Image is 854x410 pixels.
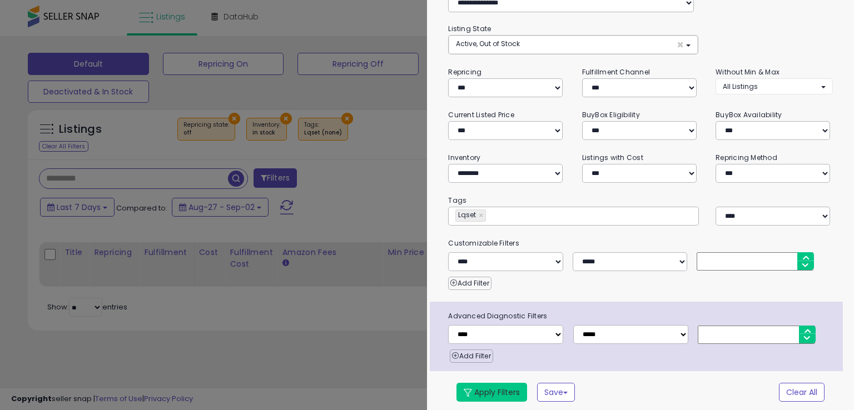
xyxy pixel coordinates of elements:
[448,110,514,119] small: Current Listed Price
[716,67,779,77] small: Without Min & Max
[448,153,480,162] small: Inventory
[448,24,491,33] small: Listing State
[440,194,841,207] small: Tags
[677,39,684,51] span: ×
[716,153,777,162] small: Repricing Method
[448,277,491,290] button: Add Filter
[582,110,640,119] small: BuyBox Eligibility
[456,383,527,402] button: Apply Filters
[456,39,520,48] span: Active, Out of Stock
[582,67,650,77] small: Fulfillment Channel
[479,210,485,221] a: ×
[582,153,643,162] small: Listings with Cost
[456,210,476,219] span: Lqset
[450,349,493,363] button: Add Filter
[537,383,575,402] button: Save
[779,383,825,402] button: Clear All
[716,78,832,94] button: All Listings
[449,36,697,54] button: Active, Out of Stock ×
[440,237,841,249] small: Customizable Filters
[723,82,758,91] span: All Listings
[440,310,842,322] span: Advanced Diagnostic Filters
[448,67,481,77] small: Repricing
[716,110,782,119] small: BuyBox Availability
